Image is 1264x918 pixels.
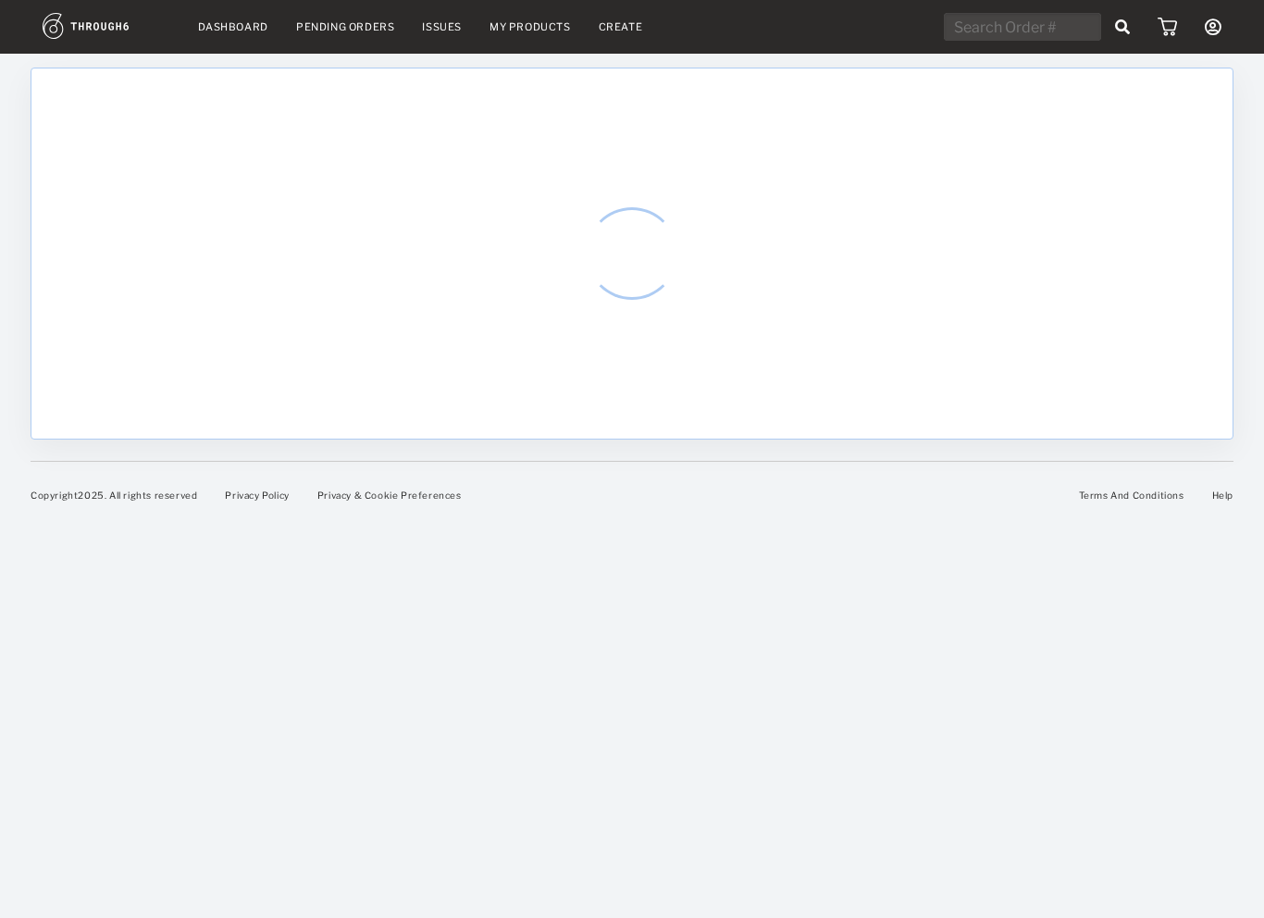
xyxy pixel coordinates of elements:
input: Search Order # [944,13,1101,41]
a: Help [1212,490,1233,501]
a: Privacy Policy [225,490,289,501]
img: icon_cart.dab5cea1.svg [1158,18,1177,36]
a: Dashboard [198,20,268,33]
a: Terms And Conditions [1079,490,1184,501]
img: logo.1c10ca64.svg [43,13,170,39]
span: Copyright 2025 . All rights reserved [31,490,197,501]
a: My Products [489,20,571,33]
a: Create [599,20,643,33]
a: Privacy & Cookie Preferences [317,490,462,501]
a: Pending Orders [296,20,394,33]
a: Issues [422,20,462,33]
